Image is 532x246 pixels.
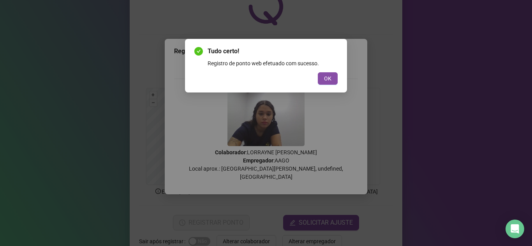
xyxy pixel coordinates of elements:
button: OK [318,72,338,85]
span: check-circle [194,47,203,56]
span: OK [324,74,331,83]
div: Registro de ponto web efetuado com sucesso. [208,59,338,68]
div: Open Intercom Messenger [506,220,524,238]
span: Tudo certo! [208,47,338,56]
